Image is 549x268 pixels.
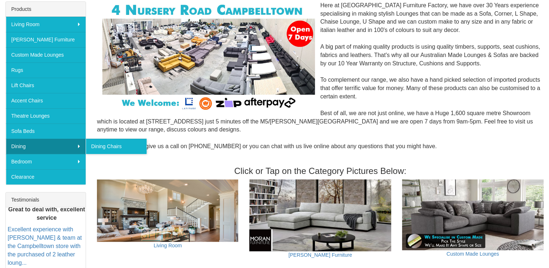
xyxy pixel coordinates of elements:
[402,179,544,250] img: Custom Made Lounges
[6,139,86,154] a: Dining
[6,154,86,169] a: Bedroom
[6,93,86,108] a: Accent Chairs
[8,226,82,265] a: Excellent experience with [PERSON_NAME] & team at the Campbelltown store with the purchased of 2 ...
[6,169,86,184] a: Clearance
[6,78,86,93] a: Lift Chairs
[6,2,86,17] div: Products
[97,166,544,176] h3: Click or Tap on the Category Pictures Below:
[249,179,391,251] img: Moran Furniture
[8,206,85,220] b: Great to deal with, excellent service
[288,252,352,258] a: [PERSON_NAME] Furniture
[6,192,86,207] div: Testimonials
[86,139,147,154] a: Dining Chairs
[6,62,86,78] a: Rugs
[6,17,86,32] a: Living Room
[102,1,315,112] img: Corner Modular Lounges
[6,108,86,123] a: Theatre Lounges
[97,1,544,159] div: Here at [GEOGRAPHIC_DATA] Furniture Factory, we have over 30 Years experience specialising in mak...
[6,32,86,47] a: [PERSON_NAME] Furniture
[6,47,86,62] a: Custom Made Lounges
[446,251,499,257] a: Custom Made Lounges
[153,243,182,248] a: Living Room
[97,179,238,242] img: Living Room
[6,123,86,139] a: Sofa Beds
